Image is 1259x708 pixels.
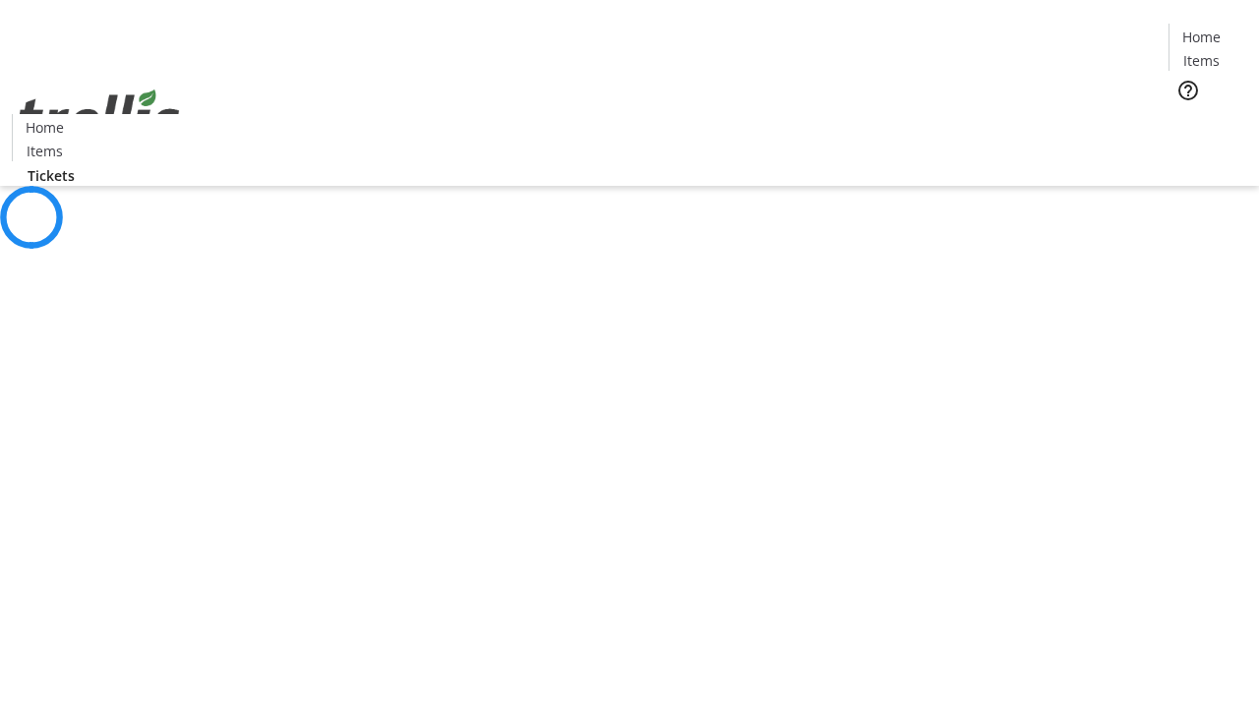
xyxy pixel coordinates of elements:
span: Tickets [1184,114,1231,135]
span: Items [27,141,63,161]
a: Home [1169,27,1232,47]
span: Tickets [28,165,75,186]
img: Orient E2E Organization 9WygBC0EK7's Logo [12,68,187,166]
a: Items [1169,50,1232,71]
span: Home [26,117,64,138]
a: Home [13,117,76,138]
a: Tickets [12,165,90,186]
a: Tickets [1169,114,1247,135]
span: Home [1182,27,1221,47]
a: Items [13,141,76,161]
span: Items [1183,50,1220,71]
button: Help [1169,71,1208,110]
